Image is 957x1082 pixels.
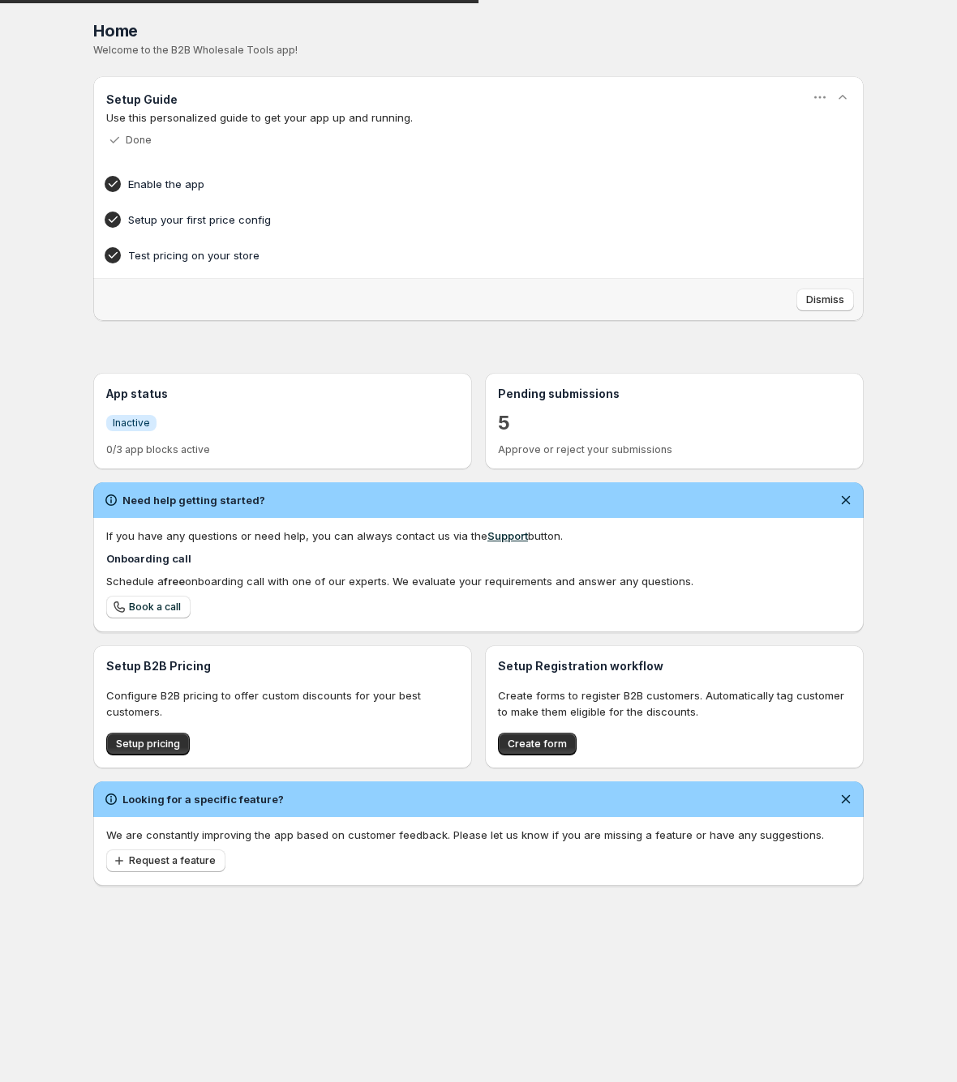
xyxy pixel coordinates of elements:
h3: Pending submissions [498,386,851,402]
h2: Need help getting started? [122,492,265,508]
button: Dismiss notification [835,489,857,511]
span: Dismiss [806,293,844,306]
p: Create forms to register B2B customers. Automatically tag customer to make them eligible for the ... [498,687,851,720]
a: 5 [498,410,510,436]
span: Book a call [129,601,181,614]
p: Welcome to the B2B Wholesale Tools app! [93,44,864,57]
button: Dismiss notification [835,788,857,810]
h3: Setup Registration workflow [498,658,851,674]
p: Configure B2B pricing to offer custom discounts for your best customers. [106,687,459,720]
a: InfoInactive [106,414,157,431]
h4: Setup your first price config [128,212,779,228]
button: Create form [498,733,577,755]
button: Request a feature [106,849,225,872]
div: Schedule a onboarding call with one of our experts. We evaluate your requirements and answer any ... [106,573,851,589]
b: free [164,575,185,588]
div: If you have any questions or need help, you can always contact us via the button. [106,528,851,544]
span: Create form [508,738,567,751]
h4: Onboarding call [106,550,851,567]
a: Support [487,529,528,542]
h3: Setup Guide [106,92,178,108]
p: Use this personalized guide to get your app up and running. [106,109,851,126]
h2: Looking for a specific feature? [122,791,284,807]
span: Inactive [113,417,150,430]
span: Request a feature [129,854,216,867]
h4: Test pricing on your store [128,247,779,263]
p: Approve or reject your submissions [498,443,851,456]
span: Setup pricing [116,738,180,751]
p: Done [126,134,152,147]
h4: Enable the app [128,176,779,192]
h3: Setup B2B Pricing [106,658,459,674]
a: Book a call [106,596,191,618]
h3: App status [106,386,459,402]
p: We are constantly improving the app based on customer feedback. Please let us know if you are mis... [106,827,851,843]
button: Dismiss [796,289,854,311]
p: 0/3 app blocks active [106,443,459,456]
button: Setup pricing [106,733,190,755]
span: Home [93,21,138,41]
